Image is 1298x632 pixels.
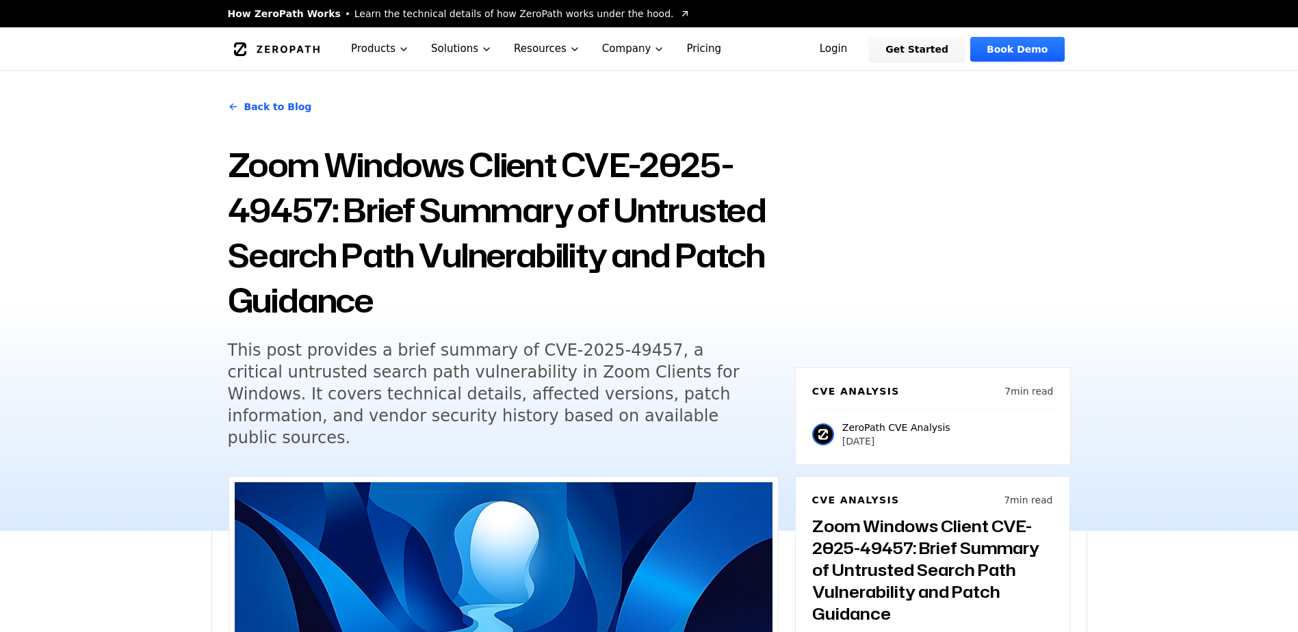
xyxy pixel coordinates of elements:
[803,37,864,62] a: Login
[869,37,965,62] a: Get Started
[591,27,676,70] button: Company
[228,339,753,449] h5: This post provides a brief summary of CVE-2025-49457, a critical untrusted search path vulnerabil...
[228,7,341,21] span: How ZeroPath Works
[211,27,1087,70] nav: Global
[812,384,900,398] h6: CVE Analysis
[503,27,591,70] button: Resources
[228,88,312,126] a: Back to Blog
[842,434,950,448] p: [DATE]
[812,515,1053,624] h3: Zoom Windows Client CVE-2025-49457: Brief Summary of Untrusted Search Path Vulnerability and Patc...
[842,421,950,434] p: ZeroPath CVE Analysis
[340,27,420,70] button: Products
[970,37,1064,62] a: Book Demo
[228,142,779,323] h1: Zoom Windows Client CVE-2025-49457: Brief Summary of Untrusted Search Path Vulnerability and Patc...
[1004,384,1053,398] p: 7 min read
[812,423,834,445] img: ZeroPath CVE Analysis
[354,7,674,21] span: Learn the technical details of how ZeroPath works under the hood.
[1004,493,1052,507] p: 7 min read
[228,7,690,21] a: How ZeroPath WorksLearn the technical details of how ZeroPath works under the hood.
[420,27,503,70] button: Solutions
[675,27,732,70] a: Pricing
[812,493,900,507] h6: CVE Analysis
